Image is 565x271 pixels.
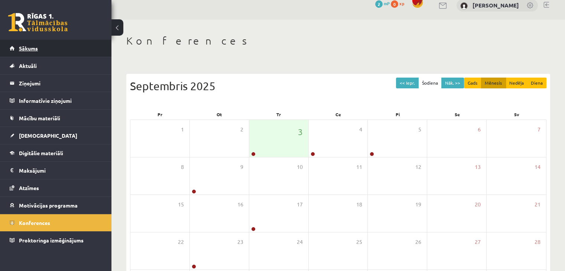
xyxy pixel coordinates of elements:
[359,125,362,134] span: 4
[181,163,184,171] span: 8
[8,13,68,32] a: Rīgas 1. Tālmācības vidusskola
[178,200,184,209] span: 15
[19,62,37,69] span: Aktuāli
[418,78,442,88] button: Šodiena
[10,127,102,144] a: [DEMOGRAPHIC_DATA]
[538,125,540,134] span: 7
[464,78,481,88] button: Gads
[10,110,102,127] a: Mācību materiāli
[19,219,50,226] span: Konferences
[19,185,39,191] span: Atzīmes
[356,200,362,209] span: 18
[19,162,102,179] legend: Maksājumi
[478,125,481,134] span: 6
[415,200,421,209] span: 19
[418,125,421,134] span: 5
[249,109,308,120] div: Tr
[297,200,303,209] span: 17
[375,0,383,8] span: 2
[10,162,102,179] a: Maksājumi
[475,200,481,209] span: 20
[10,57,102,74] a: Aktuāli
[396,78,419,88] button: << Iepr.
[10,197,102,214] a: Motivācijas programma
[535,200,540,209] span: 21
[460,2,468,10] img: Sabīne Eiklone
[130,78,546,94] div: Septembris 2025
[178,238,184,246] span: 22
[237,200,243,209] span: 16
[10,232,102,249] a: Proktoringa izmēģinājums
[375,0,390,6] a: 2 mP
[19,202,78,209] span: Motivācijas programma
[297,163,303,171] span: 10
[535,238,540,246] span: 28
[297,238,303,246] span: 24
[189,109,249,120] div: Ot
[415,163,421,171] span: 12
[356,238,362,246] span: 25
[126,35,550,47] h1: Konferences
[10,179,102,196] a: Atzīmes
[487,109,546,120] div: Sv
[391,0,398,8] span: 0
[130,109,189,120] div: Pr
[19,115,60,121] span: Mācību materiāli
[181,125,184,134] span: 1
[368,109,428,120] div: Pi
[10,40,102,57] a: Sākums
[506,78,527,88] button: Nedēļa
[473,1,519,9] a: [PERSON_NAME]
[475,238,481,246] span: 27
[19,237,84,244] span: Proktoringa izmēģinājums
[391,0,408,6] a: 0 xp
[19,150,63,156] span: Digitālie materiāli
[308,109,368,120] div: Ce
[399,0,404,6] span: xp
[240,125,243,134] span: 2
[19,45,38,52] span: Sākums
[19,92,102,109] legend: Informatīvie ziņojumi
[19,75,102,92] legend: Ziņojumi
[19,132,77,139] span: [DEMOGRAPHIC_DATA]
[527,78,546,88] button: Diena
[10,92,102,109] a: Informatīvie ziņojumi
[10,75,102,92] a: Ziņojumi
[481,78,506,88] button: Mēnesis
[10,214,102,231] a: Konferences
[428,109,487,120] div: Se
[384,0,390,6] span: mP
[298,125,303,138] span: 3
[237,238,243,246] span: 23
[10,144,102,161] a: Digitālie materiāli
[356,163,362,171] span: 11
[240,163,243,171] span: 9
[441,78,464,88] button: Nāk. >>
[415,238,421,246] span: 26
[535,163,540,171] span: 14
[475,163,481,171] span: 13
